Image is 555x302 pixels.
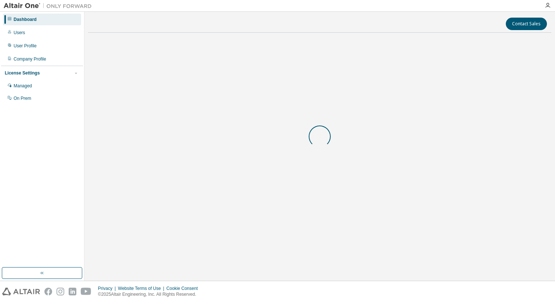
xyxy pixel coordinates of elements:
[14,95,31,101] div: On Prem
[14,17,37,22] div: Dashboard
[14,83,32,89] div: Managed
[14,30,25,36] div: Users
[69,288,76,295] img: linkedin.svg
[98,291,202,298] p: © 2025 Altair Engineering, Inc. All Rights Reserved.
[506,18,547,30] button: Contact Sales
[81,288,91,295] img: youtube.svg
[4,2,95,10] img: Altair One
[14,56,46,62] div: Company Profile
[44,288,52,295] img: facebook.svg
[57,288,64,295] img: instagram.svg
[14,43,37,49] div: User Profile
[5,70,40,76] div: License Settings
[2,288,40,295] img: altair_logo.svg
[98,285,118,291] div: Privacy
[166,285,202,291] div: Cookie Consent
[118,285,166,291] div: Website Terms of Use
